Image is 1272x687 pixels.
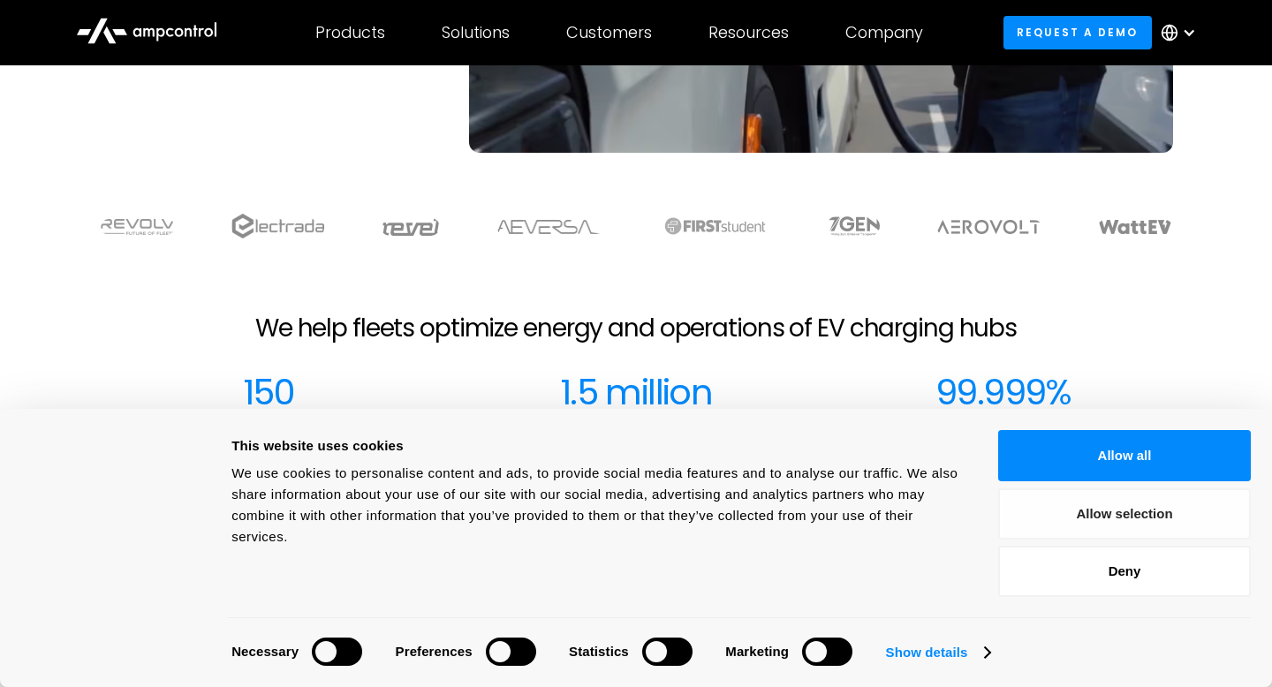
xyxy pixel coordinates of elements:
div: Company [845,23,923,42]
div: 1.5 million [560,371,712,413]
img: WattEV logo [1098,220,1172,234]
legend: Consent Selection [231,630,231,631]
div: Products [315,23,385,42]
a: Show details [886,639,990,666]
div: Solutions [442,23,510,42]
h2: We help fleets optimize energy and operations of EV charging hubs [255,313,1017,343]
div: Customers [566,23,652,42]
button: Deny [998,546,1251,597]
strong: Marketing [725,644,789,659]
button: Allow selection [998,488,1251,540]
a: Request a demo [1003,16,1152,49]
div: Resources [708,23,789,42]
strong: Preferences [396,644,473,659]
button: Allow all [998,430,1251,481]
div: 99.999% [935,371,1071,413]
div: This website uses cookies [231,435,958,457]
strong: Statistics [569,644,629,659]
img: electrada logo [231,214,324,238]
img: Aerovolt Logo [936,220,1041,234]
div: We use cookies to personalise content and ads, to provide social media features and to analyse ou... [231,463,958,547]
div: 150 [243,371,294,413]
strong: Necessary [231,644,299,659]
